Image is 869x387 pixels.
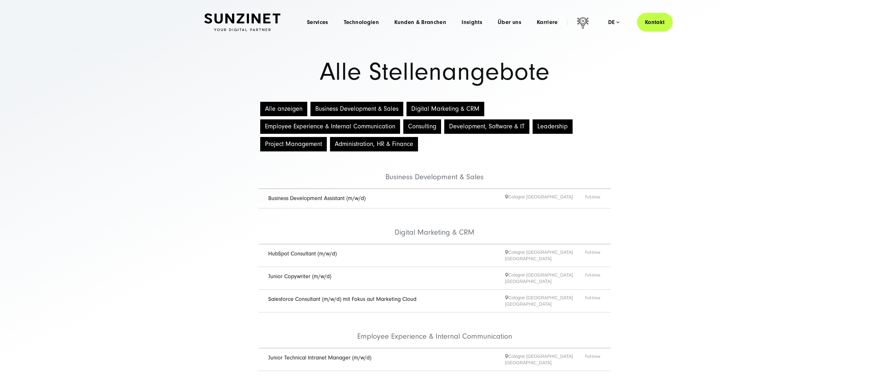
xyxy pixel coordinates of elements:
a: Services [307,19,328,26]
a: Salesforce Consultant (m/w/d) mit Fokus auf Marketing Cloud [268,296,416,302]
div: de [608,19,619,26]
a: Business Development Assistant (m/w/d) [268,195,366,202]
button: Leadership [533,119,573,134]
button: Administration, HR & Finance [330,137,418,151]
span: Full-time [585,249,601,262]
span: Cologne [GEOGRAPHIC_DATA] [505,194,585,204]
a: Kontakt [637,13,673,32]
button: Digital Marketing & CRM [406,102,484,116]
button: Development, Software & IT [444,119,529,134]
button: Consulting [403,119,441,134]
button: Alle anzeigen [260,102,307,116]
li: Digital Marketing & CRM [259,208,611,244]
button: Project Management [260,137,327,151]
span: Cologne [GEOGRAPHIC_DATA] [GEOGRAPHIC_DATA] [505,294,585,307]
a: Über uns [498,19,521,26]
a: Technologien [344,19,379,26]
a: Insights [462,19,482,26]
span: Full-time [585,272,601,285]
span: Cologne [GEOGRAPHIC_DATA] [GEOGRAPHIC_DATA] [505,272,585,285]
a: Kunden & Branchen [394,19,446,26]
li: Employee Experience & Internal Communication [259,312,611,348]
button: Employee Experience & Internal Communication [260,119,400,134]
h1: Alle Stellenangebote [204,60,665,84]
span: Full-time [585,194,601,204]
span: Full-time [585,353,601,366]
span: Cologne [GEOGRAPHIC_DATA] [GEOGRAPHIC_DATA] [505,353,585,366]
button: Business Development & Sales [310,102,403,116]
li: Business Development & Sales [259,153,611,189]
a: HubSpot Consultant (m/w/d) [268,250,337,257]
img: SUNZINET Full Service Digital Agentur [204,13,280,31]
a: Karriere [537,19,558,26]
span: Full-time [585,294,601,307]
a: Junior Technical Intranet Manager (m/w/d) [268,354,371,361]
a: Junior Copywriter (m/w/d) [268,273,331,280]
span: Cologne [GEOGRAPHIC_DATA] [GEOGRAPHIC_DATA] [505,249,585,262]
